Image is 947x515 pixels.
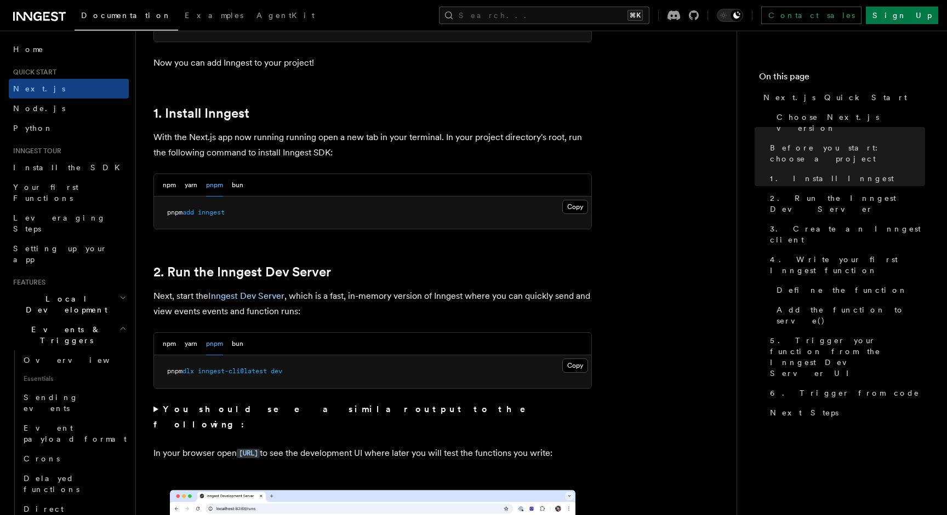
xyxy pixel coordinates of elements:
[766,250,925,280] a: 4. Write your first Inngest function
[185,174,197,196] button: yarn
[182,367,194,375] span: dlx
[9,147,61,155] span: Inngest tour
[9,177,129,208] a: Your first Functions
[198,367,267,375] span: inngest-cli@latest
[13,163,127,172] span: Install the SDK
[770,223,925,245] span: 3. Create an Inngest client
[208,291,284,301] a: Inngest Dev Server
[770,173,894,184] span: 1. Install Inngest
[766,383,925,403] a: 6. Trigger from code
[770,335,925,379] span: 5. Trigger your function from the Inngest Dev Server UI
[256,11,315,20] span: AgentKit
[13,104,65,113] span: Node.js
[766,138,925,169] a: Before you start: choose a project
[770,387,920,398] span: 6. Trigger from code
[19,449,129,468] a: Crons
[772,107,925,138] a: Choose Next.js version
[185,333,197,355] button: yarn
[759,88,925,107] a: Next.js Quick Start
[153,288,592,319] p: Next, start the , which is a fast, in-memory version of Inngest where you can quickly send and vi...
[766,219,925,250] a: 3. Create an Inngest client
[770,142,925,164] span: Before you start: choose a project
[772,300,925,331] a: Add the function to serve()
[153,106,249,121] a: 1. Install Inngest
[75,3,178,31] a: Documentation
[24,474,79,494] span: Delayed functions
[766,188,925,219] a: 2. Run the Inngest Dev Server
[9,208,129,239] a: Leveraging Steps
[759,70,925,88] h4: On this page
[198,209,225,216] span: inngest
[9,324,119,346] span: Events & Triggers
[24,356,136,364] span: Overview
[766,331,925,383] a: 5. Trigger your function from the Inngest Dev Server UI
[153,264,331,280] a: 2. Run the Inngest Dev Server
[237,448,260,458] a: [URL]
[163,174,176,196] button: npm
[24,454,60,463] span: Crons
[13,183,78,202] span: Your first Functions
[766,403,925,423] a: Next Steps
[772,280,925,300] a: Define the function
[232,333,243,355] button: bun
[24,424,127,443] span: Event payload format
[9,118,129,138] a: Python
[185,11,243,20] span: Examples
[770,407,838,418] span: Next Steps
[13,244,107,264] span: Setting up your app
[153,404,541,430] strong: You should see a similar output to the following:
[9,278,45,287] span: Features
[19,370,129,387] span: Essentials
[271,367,282,375] span: dev
[13,44,44,55] span: Home
[9,239,129,269] a: Setting up your app
[9,289,129,320] button: Local Development
[167,367,182,375] span: pnpm
[163,333,176,355] button: npm
[13,124,53,132] span: Python
[19,387,129,418] a: Sending events
[9,158,129,177] a: Install the SDK
[19,350,129,370] a: Overview
[866,7,938,24] a: Sign Up
[562,358,588,373] button: Copy
[777,304,925,326] span: Add the function to serve()
[19,418,129,449] a: Event payload format
[81,11,172,20] span: Documentation
[167,209,182,216] span: pnpm
[24,393,78,413] span: Sending events
[153,130,592,160] p: With the Next.js app now running running open a new tab in your terminal. In your project directo...
[232,174,243,196] button: bun
[206,174,223,196] button: pnpm
[770,254,925,276] span: 4. Write your first Inngest function
[562,200,588,214] button: Copy
[237,449,260,458] code: [URL]
[627,10,643,21] kbd: ⌘K
[9,293,119,315] span: Local Development
[13,84,65,93] span: Next.js
[19,468,129,499] a: Delayed functions
[439,7,649,24] button: Search...⌘K
[763,92,907,103] span: Next.js Quick Start
[9,68,56,77] span: Quick start
[9,79,129,99] a: Next.js
[9,320,129,350] button: Events & Triggers
[777,285,908,296] span: Define the function
[250,3,321,30] a: AgentKit
[182,209,194,216] span: add
[717,9,743,22] button: Toggle dark mode
[9,39,129,59] a: Home
[206,333,223,355] button: pnpm
[770,193,925,215] span: 2. Run the Inngest Dev Server
[153,55,592,71] p: Now you can add Inngest to your project!
[766,169,925,188] a: 1. Install Inngest
[761,7,862,24] a: Contact sales
[153,402,592,432] summary: You should see a similar output to the following:
[9,99,129,118] a: Node.js
[777,112,925,134] span: Choose Next.js version
[13,213,106,233] span: Leveraging Steps
[153,445,592,461] p: In your browser open to see the development UI where later you will test the functions you write:
[178,3,250,30] a: Examples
